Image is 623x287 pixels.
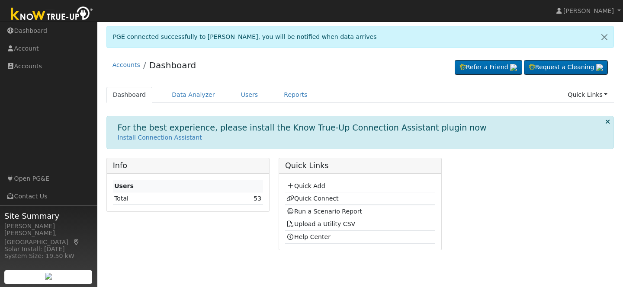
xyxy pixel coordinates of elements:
[114,182,134,189] strong: Users
[286,195,338,202] a: Quick Connect
[561,87,614,103] a: Quick Links
[254,195,261,202] a: 53
[4,229,93,247] div: [PERSON_NAME], [GEOGRAPHIC_DATA]
[285,161,435,170] h5: Quick Links
[286,220,355,227] a: Upload a Utility CSV
[286,182,325,189] a: Quick Add
[510,64,517,71] img: retrieve
[286,233,331,240] a: Help Center
[73,239,80,246] a: Map
[118,134,202,141] a: Install Connection Assistant
[596,64,603,71] img: retrieve
[4,210,93,222] span: Site Summary
[113,161,263,170] h5: Info
[4,222,93,231] div: [PERSON_NAME]
[277,87,314,103] a: Reports
[4,245,93,254] div: Solar Install: [DATE]
[106,26,614,48] div: PGE connected successfully to [PERSON_NAME], you will be notified when data arrives
[595,26,613,48] a: Close
[118,123,487,133] h1: For the best experience, please install the Know True-Up Connection Assistant plugin now
[106,87,153,103] a: Dashboard
[149,60,196,70] a: Dashboard
[563,7,614,14] span: [PERSON_NAME]
[165,87,222,103] a: Data Analyzer
[234,87,265,103] a: Users
[4,252,93,261] div: System Size: 19.50 kW
[113,192,206,205] td: Total
[6,5,97,24] img: Know True-Up
[286,208,362,215] a: Run a Scenario Report
[112,61,140,68] a: Accounts
[455,60,522,75] a: Refer a Friend
[45,273,52,280] img: retrieve
[524,60,608,75] a: Request a Cleaning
